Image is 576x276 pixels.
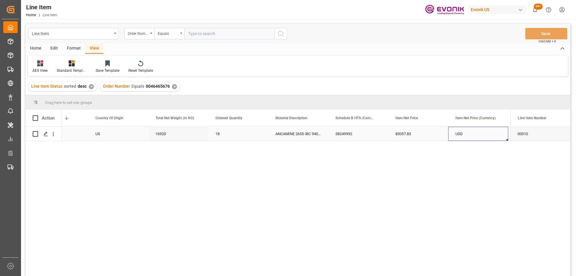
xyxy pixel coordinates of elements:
div: AES View [32,68,48,73]
div: Line Item [26,3,57,12]
span: Order Number [103,84,130,89]
div: 18 [208,127,268,141]
button: open menu [124,28,154,39]
div: 16920 [148,127,208,141]
div: Evonik US [468,5,526,14]
button: Save [525,28,567,39]
span: 99+ [534,4,543,10]
button: Help Center [542,3,555,17]
span: Line Item Status [31,84,62,89]
span: Item Net Price [395,116,418,120]
span: 0046465676 [146,84,170,89]
div: Press SPACE to select this row. [25,127,61,141]
div: US [88,127,148,141]
span: Drag here to set row groups [45,100,92,105]
div: ANCAMINE 2655 IBC 940KG [268,127,328,141]
span: Ctrl/CMD + S [538,39,556,44]
div: Line Item [32,29,112,37]
div: Edit [46,44,62,54]
div: Order Number [128,29,148,36]
div: Save Template [96,68,119,73]
span: Country Of Origin [95,116,123,120]
div: 38249992 [328,127,388,141]
div: Home [25,44,46,54]
div: Press SPACE to select this row. [510,127,570,141]
span: Material Description [275,116,307,120]
div: ✕ [89,84,94,89]
span: Item Net Price (Currency) [455,116,496,120]
button: open menu [28,28,118,39]
span: Ordered Quantity [215,116,242,120]
div: Equals [158,29,178,36]
img: Evonik-brand-mark-Deep-Purple-RGB.jpeg_1700498283.jpeg [425,5,464,15]
span: Total Net Weight (In KG) [155,116,194,120]
button: Evonik US [468,4,528,15]
button: show 100 new notifications [528,3,542,17]
div: View [85,44,103,54]
div: Reset Template [128,68,153,73]
div: 00010 [510,127,570,141]
div: 83057.83 [388,127,448,141]
span: Line Item Number [518,116,546,120]
span: desc [78,84,87,89]
button: open menu [154,28,184,39]
div: Standard Templates [57,68,87,73]
a: Home [26,13,36,17]
button: search button [274,28,287,39]
div: Format [62,44,85,54]
div: Action [42,115,55,121]
input: Type to search [184,28,274,39]
span: Equals [131,84,144,89]
div: USD [448,127,508,141]
span: Schedule B HTS /Commodity Code (HS Code) [335,116,376,120]
span: sorted [64,84,76,89]
div: ✕ [172,84,177,89]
